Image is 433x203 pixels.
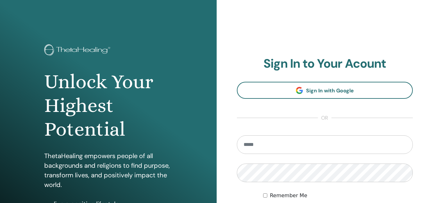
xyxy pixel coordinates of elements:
span: Sign In with Google [306,87,354,94]
h2: Sign In to Your Acount [237,56,413,71]
p: ThetaHealing empowers people of all backgrounds and religions to find purpose, transform lives, a... [44,151,172,190]
label: Remember Me [270,192,307,199]
h1: Unlock Your Highest Potential [44,70,172,141]
span: or [318,114,331,122]
a: Sign In with Google [237,82,413,99]
div: Keep me authenticated indefinitely or until I manually logout [263,192,413,199]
